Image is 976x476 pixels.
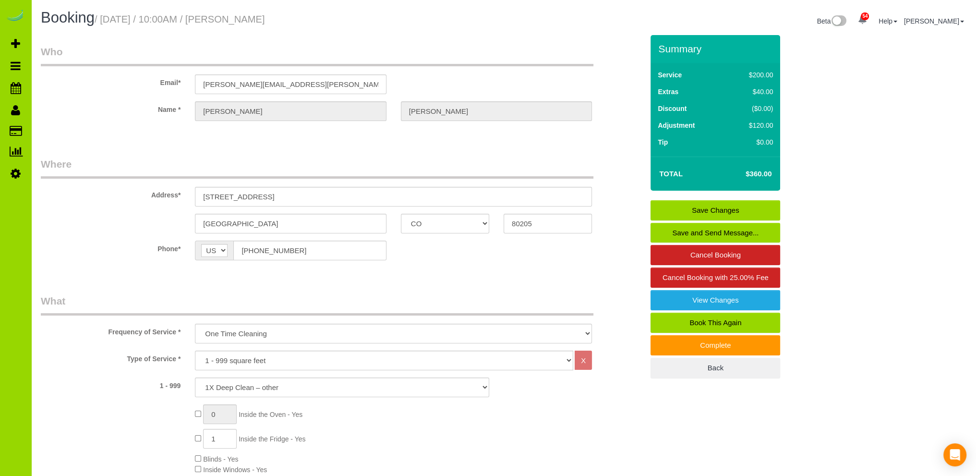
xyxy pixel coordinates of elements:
div: $0.00 [729,137,773,147]
label: Service [658,70,682,80]
legend: Who [41,45,593,66]
a: Cancel Booking [651,245,780,265]
legend: Where [41,157,593,179]
a: 54 [853,10,872,31]
a: Beta [817,17,847,25]
label: 1 - 999 [34,378,188,391]
label: Frequency of Service * [34,324,188,337]
label: Type of Service * [34,351,188,364]
a: [PERSON_NAME] [904,17,964,25]
small: / [DATE] / 10:00AM / [PERSON_NAME] [95,14,265,24]
a: Save Changes [651,200,780,220]
input: Phone* [233,241,386,260]
input: Last Name* [401,101,592,121]
label: Email* [34,74,188,87]
legend: What [41,294,593,316]
strong: Total [659,170,683,178]
div: $40.00 [729,87,773,97]
h4: $360.00 [717,170,771,178]
input: First Name* [195,101,386,121]
input: City* [195,214,386,233]
span: Blinds - Yes [203,455,238,463]
img: New interface [831,15,846,28]
label: Tip [658,137,668,147]
span: Inside the Oven - Yes [239,411,302,418]
a: Back [651,358,780,378]
a: View Changes [651,290,780,310]
label: Address* [34,187,188,200]
div: ($0.00) [729,104,773,113]
a: Cancel Booking with 25.00% Fee [651,268,780,288]
label: Phone* [34,241,188,254]
input: Zip Code* [504,214,592,233]
span: Inside the Fridge - Yes [239,435,305,443]
h3: Summary [658,43,775,54]
span: 54 [861,12,869,20]
a: Book This Again [651,313,780,333]
span: Cancel Booking with 25.00% Fee [663,273,769,281]
a: Save and Send Message... [651,223,780,243]
div: $120.00 [729,121,773,130]
label: Discount [658,104,687,113]
img: Automaid Logo [6,10,25,23]
label: Extras [658,87,678,97]
div: $200.00 [729,70,773,80]
div: Open Intercom Messenger [943,443,966,466]
a: Help [879,17,897,25]
span: Booking [41,9,95,26]
label: Adjustment [658,121,695,130]
span: Inside Windows - Yes [203,466,267,474]
a: Complete [651,335,780,355]
input: Email* [195,74,386,94]
label: Name * [34,101,188,114]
